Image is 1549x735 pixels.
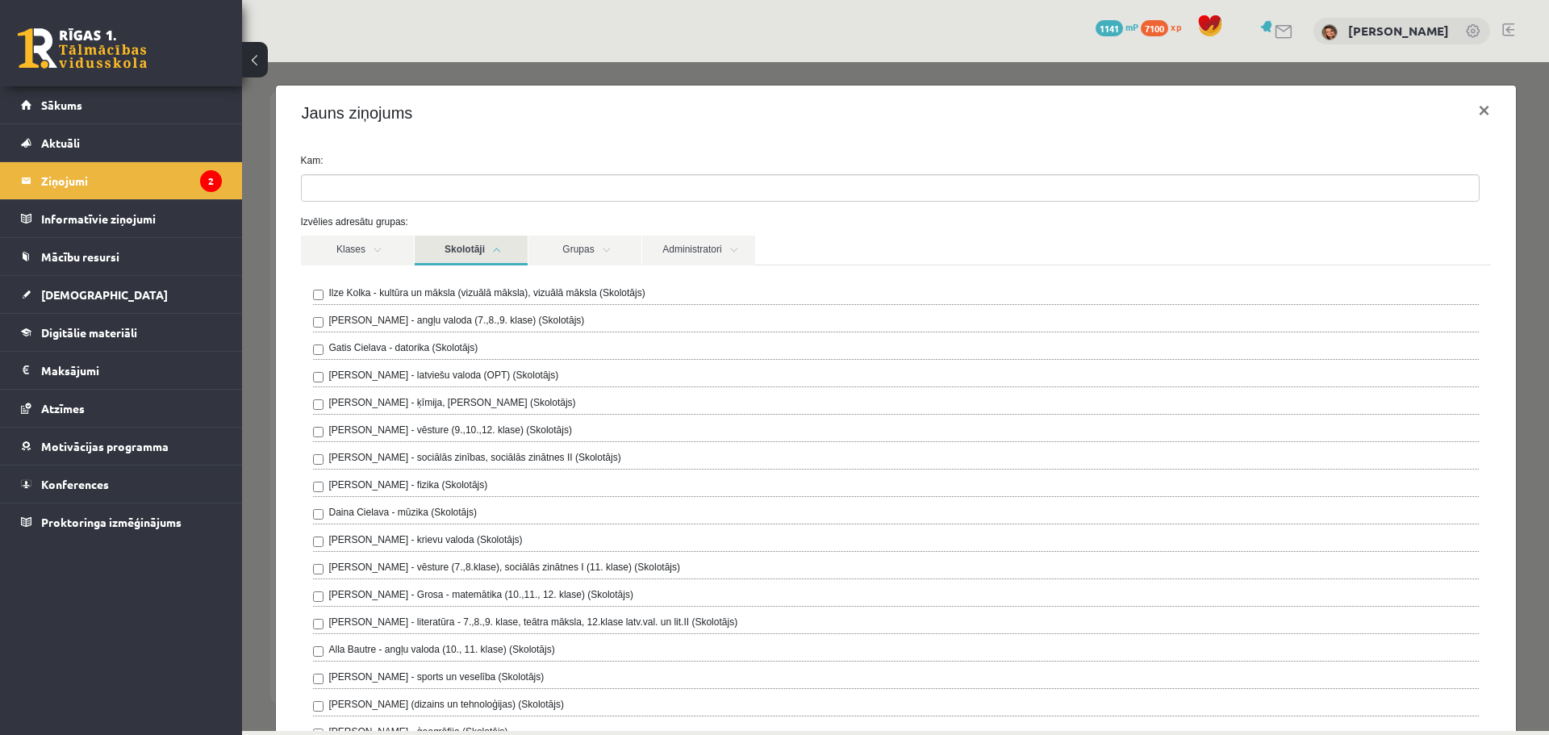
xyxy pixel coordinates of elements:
[400,173,513,203] a: Administratori
[18,28,147,69] a: Rīgas 1. Tālmācības vidusskola
[41,401,85,416] span: Atzīmes
[87,443,235,457] label: Daina Cielava - mūzika (Skolotājs)
[87,388,379,403] label: [PERSON_NAME] - sociālās zinības, sociālās zinātnes II (Skolotājs)
[41,249,119,264] span: Mācību resursi
[1125,20,1138,33] span: mP
[60,39,171,63] h4: Jauns ziņojums
[41,136,80,150] span: Aktuāli
[87,361,330,375] label: [PERSON_NAME] - vēsture (9.,10.,12. klase) (Skolotājs)
[173,173,286,203] a: Skolotāji
[16,16,1172,33] body: Bagātinātā teksta redaktors, wiswyg-editor-47433954751300-1759993003-610
[21,162,222,199] a: Ziņojumi2
[21,352,222,389] a: Maksājumi
[87,470,281,485] label: [PERSON_NAME] - krievu valoda (Skolotājs)
[21,314,222,351] a: Digitālie materiāli
[87,662,266,677] label: [PERSON_NAME] - ģeogrāfija (Skolotājs)
[87,525,391,540] label: [PERSON_NAME] - Grosa - matemātika (10.,11., 12. klase) (Skolotājs)
[21,124,222,161] a: Aktuāli
[286,173,399,203] a: Grupas
[41,98,82,112] span: Sākums
[87,553,496,567] label: [PERSON_NAME] - literatūra - 7.,8.,9. klase, teātra māksla, 12.klase latv.val. un lit.II (Skolotājs)
[21,428,222,465] a: Motivācijas programma
[87,498,439,512] label: [PERSON_NAME] - vēsture (7.,8.klase), sociālās zinātnes I (11. klase) (Skolotājs)
[21,276,222,313] a: [DEMOGRAPHIC_DATA]
[41,515,182,529] span: Proktoringa izmēģinājums
[1321,24,1338,40] img: Kendija Anete Kraukle
[1171,20,1181,33] span: xp
[1141,20,1189,33] a: 7100 xp
[87,223,403,238] label: Ilze Kolka - kultūra un māksla (vizuālā māksla), vizuālā māksla (Skolotājs)
[87,635,322,649] label: [PERSON_NAME] (dizains un tehnoloģijas) (Skolotājs)
[1096,20,1123,36] span: 1141
[1223,26,1260,71] button: ×
[41,352,222,389] legend: Maksājumi
[21,86,222,123] a: Sākums
[41,439,169,453] span: Motivācijas programma
[21,238,222,275] a: Mācību resursi
[21,503,222,541] a: Proktoringa izmēģinājums
[1141,20,1168,36] span: 7100
[59,173,172,203] a: Klases
[21,200,222,237] a: Informatīvie ziņojumi
[47,91,1261,106] label: Kam:
[41,477,109,491] span: Konferences
[1096,20,1138,33] a: 1141 mP
[41,200,222,237] legend: Informatīvie ziņojumi
[47,152,1261,167] label: Izvēlies adresātu grupas:
[87,580,313,595] label: Alla Bautre - angļu valoda (10., 11. klase) (Skolotājs)
[200,170,222,192] i: 2
[87,333,334,348] label: [PERSON_NAME] - ķīmija, [PERSON_NAME] (Skolotājs)
[87,251,343,265] label: [PERSON_NAME] - angļu valoda (7.,8.,9. klase) (Skolotājs)
[87,608,303,622] label: [PERSON_NAME] - sports un veselība (Skolotājs)
[41,325,137,340] span: Digitālie materiāli
[87,306,317,320] label: [PERSON_NAME] - latviešu valoda (OPT) (Skolotājs)
[87,278,236,293] label: Gatis Cielava - datorika (Skolotājs)
[21,390,222,427] a: Atzīmes
[1348,23,1449,39] a: [PERSON_NAME]
[87,416,246,430] label: [PERSON_NAME] - fizika (Skolotājs)
[21,466,222,503] a: Konferences
[41,162,222,199] legend: Ziņojumi
[41,287,168,302] span: [DEMOGRAPHIC_DATA]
